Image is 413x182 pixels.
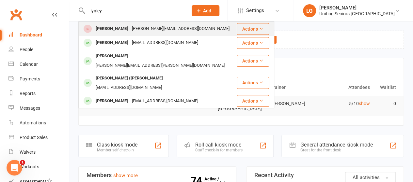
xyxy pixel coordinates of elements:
[20,105,40,111] div: Messages
[303,4,316,17] div: LG
[94,83,164,92] div: [EMAIL_ADDRESS][DOMAIN_NAME]
[94,51,130,61] div: [PERSON_NAME]
[20,135,48,140] div: Product Sales
[97,148,137,152] div: Member self check-in
[203,8,211,13] span: Add
[8,101,69,116] a: Messages
[8,7,24,23] a: Clubworx
[237,95,269,107] button: Actions
[192,5,219,16] button: Add
[267,96,320,111] td: [PERSON_NAME]
[320,79,373,96] th: Attendees
[97,142,137,148] div: Class kiosk mode
[300,142,373,148] div: General attendance kiosk mode
[319,5,395,11] div: [PERSON_NAME]
[8,28,69,42] a: Dashboard
[94,74,165,83] div: [PERSON_NAME] ([PERSON_NAME]
[20,149,36,155] div: Waivers
[8,42,69,57] a: People
[130,96,200,106] div: [EMAIL_ADDRESS][DOMAIN_NAME]
[195,148,243,152] div: Staff check-in for members
[373,79,399,96] th: Waitlist
[237,55,269,67] button: Actions
[20,76,40,81] div: Payments
[20,47,33,52] div: People
[237,23,269,35] button: Actions
[237,77,269,89] button: Actions
[8,145,69,160] a: Waivers
[20,164,39,169] div: Workouts
[20,32,42,37] div: Dashboard
[319,11,395,17] div: Uniting Seniors [GEOGRAPHIC_DATA]
[8,116,69,130] a: Automations
[353,175,380,180] span: All activities
[20,160,25,165] span: 1
[94,96,130,106] div: [PERSON_NAME]
[94,61,227,70] div: [PERSON_NAME][EMAIL_ADDRESS][PERSON_NAME][DOMAIN_NAME]
[7,160,22,175] iframe: Intercom live chat
[8,72,69,86] a: Payments
[94,24,130,34] div: [PERSON_NAME]
[195,142,243,148] div: Roll call kiosk mode
[86,6,183,15] input: Search...
[267,79,320,96] th: Trainer
[8,160,69,174] a: Workouts
[130,38,200,48] div: [EMAIL_ADDRESS][DOMAIN_NAME]
[113,173,138,178] a: show more
[20,120,46,125] div: Automations
[20,62,38,67] div: Calendar
[130,24,231,34] div: [PERSON_NAME][EMAIL_ADDRESS][DOMAIN_NAME]
[237,37,269,49] button: Actions
[87,172,228,178] h3: Members
[373,96,399,111] td: 0
[94,38,130,48] div: [PERSON_NAME]
[254,172,396,178] h3: Recent Activity
[320,96,373,111] td: 5/10
[300,148,373,152] div: Great for the front desk
[358,101,370,106] a: show
[8,57,69,72] a: Calendar
[20,91,36,96] div: Reports
[8,130,69,145] a: Product Sales
[8,86,69,101] a: Reports
[246,3,264,18] span: Settings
